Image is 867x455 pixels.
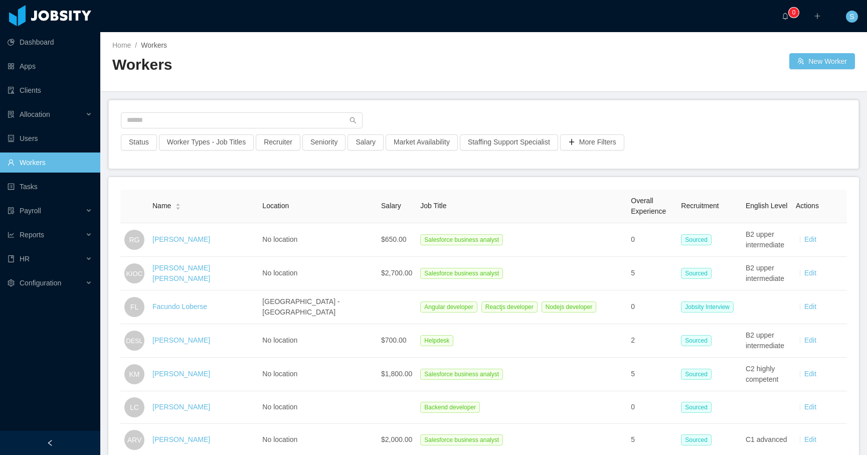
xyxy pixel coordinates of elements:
a: [PERSON_NAME] [152,235,210,243]
a: [PERSON_NAME] [PERSON_NAME] [152,264,210,282]
span: Reactjs developer [481,301,538,313]
td: C2 highly competent [742,358,792,391]
span: Nodejs developer [542,301,596,313]
span: $1,800.00 [381,370,412,378]
button: Staffing Support Specialist [460,134,558,150]
td: B2 upper intermediate [742,324,792,358]
span: $2,700.00 [381,269,412,277]
a: [PERSON_NAME] [152,370,210,378]
span: Sourced [681,402,712,413]
td: 0 [627,391,677,424]
span: HR [20,255,30,263]
span: Sourced [681,335,712,346]
span: Recruitment [681,202,719,210]
i: icon: solution [8,111,15,118]
a: Sourced [681,235,716,243]
span: / [135,41,137,49]
span: Sourced [681,234,712,245]
a: icon: auditClients [8,80,92,100]
button: Market Availability [386,134,458,150]
i: icon: bell [782,13,789,20]
a: icon: userWorkers [8,153,92,173]
span: Workers [141,41,167,49]
td: No location [258,223,377,257]
i: icon: caret-down [176,206,181,209]
a: [PERSON_NAME] [152,336,210,344]
i: icon: caret-up [176,202,181,205]
a: Edit [804,235,816,243]
a: Sourced [681,370,716,378]
a: Jobsity Interview [681,302,738,311]
span: Angular developer [420,301,477,313]
td: 5 [627,257,677,290]
a: icon: appstoreApps [8,56,92,76]
a: Facundo Loberse [152,302,207,311]
td: B2 upper intermediate [742,257,792,290]
span: LC [130,397,139,417]
a: [PERSON_NAME] [152,403,210,411]
span: KIOC [126,263,142,283]
a: Sourced [681,435,716,443]
span: Sourced [681,268,712,279]
button: icon: usergroup-addNew Worker [789,53,855,69]
i: icon: search [350,117,357,124]
span: Actions [796,202,819,210]
i: icon: file-protect [8,207,15,214]
td: 0 [627,290,677,324]
a: Edit [804,403,816,411]
button: icon: plusMore Filters [560,134,624,150]
span: Configuration [20,279,61,287]
span: Location [262,202,289,210]
span: English Level [746,202,787,210]
a: Home [112,41,131,49]
span: Reports [20,231,44,239]
a: Edit [804,435,816,443]
i: icon: setting [8,279,15,286]
td: B2 upper intermediate [742,223,792,257]
span: Jobsity Interview [681,301,734,313]
td: No location [258,324,377,358]
a: Edit [804,302,816,311]
h2: Workers [112,55,484,75]
span: Backend developer [420,402,480,413]
button: Salary [348,134,384,150]
sup: 0 [789,8,799,18]
span: RG [129,230,140,250]
span: Salesforce business analyst [420,268,503,279]
span: $700.00 [381,336,407,344]
span: FL [130,297,138,317]
button: Recruiter [256,134,300,150]
td: 2 [627,324,677,358]
span: $650.00 [381,235,407,243]
td: [GEOGRAPHIC_DATA] - [GEOGRAPHIC_DATA] [258,290,377,324]
span: $2,000.00 [381,435,412,443]
a: Edit [804,370,816,378]
a: icon: profileTasks [8,177,92,197]
button: Status [121,134,157,150]
i: icon: book [8,255,15,262]
i: icon: line-chart [8,231,15,238]
i: icon: plus [814,13,821,20]
span: DESL [126,331,142,350]
span: Sourced [681,369,712,380]
a: Sourced [681,269,716,277]
td: No location [258,257,377,290]
span: S [849,11,854,23]
span: Salesforce business analyst [420,434,503,445]
button: Worker Types - Job Titles [159,134,254,150]
span: Salesforce business analyst [420,234,503,245]
span: Allocation [20,110,50,118]
span: Helpdesk [420,335,453,346]
td: No location [258,358,377,391]
td: No location [258,391,377,424]
span: Salary [381,202,401,210]
span: Sourced [681,434,712,445]
a: Sourced [681,403,716,411]
div: Sort [175,202,181,209]
td: 5 [627,358,677,391]
a: icon: pie-chartDashboard [8,32,92,52]
a: Sourced [681,336,716,344]
span: Job Title [420,202,446,210]
span: Payroll [20,207,41,215]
